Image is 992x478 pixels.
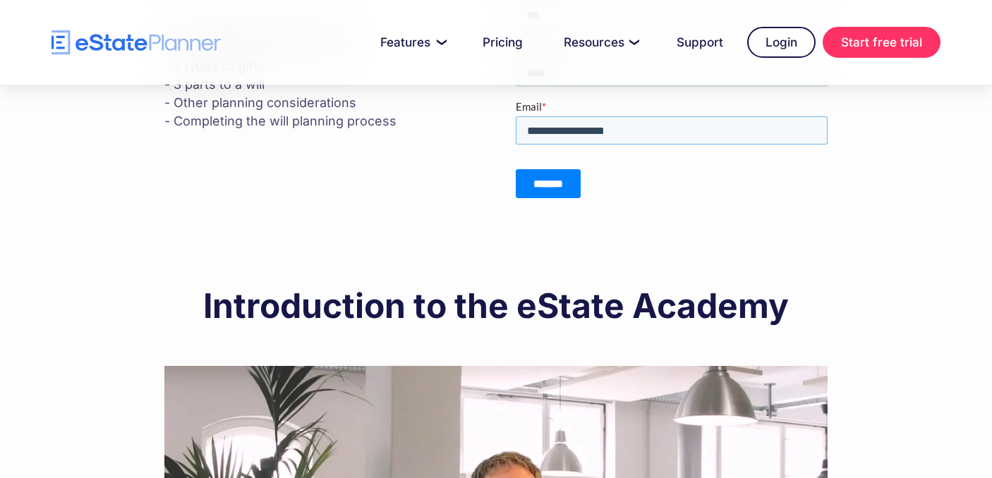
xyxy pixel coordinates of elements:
[52,30,221,55] a: home
[747,27,816,58] a: Login
[466,28,540,56] a: Pricing
[363,28,459,56] a: Features
[823,27,940,58] a: Start free trial
[660,28,740,56] a: Support
[547,28,653,56] a: Resources
[164,288,828,324] h2: Introduction to the eState Academy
